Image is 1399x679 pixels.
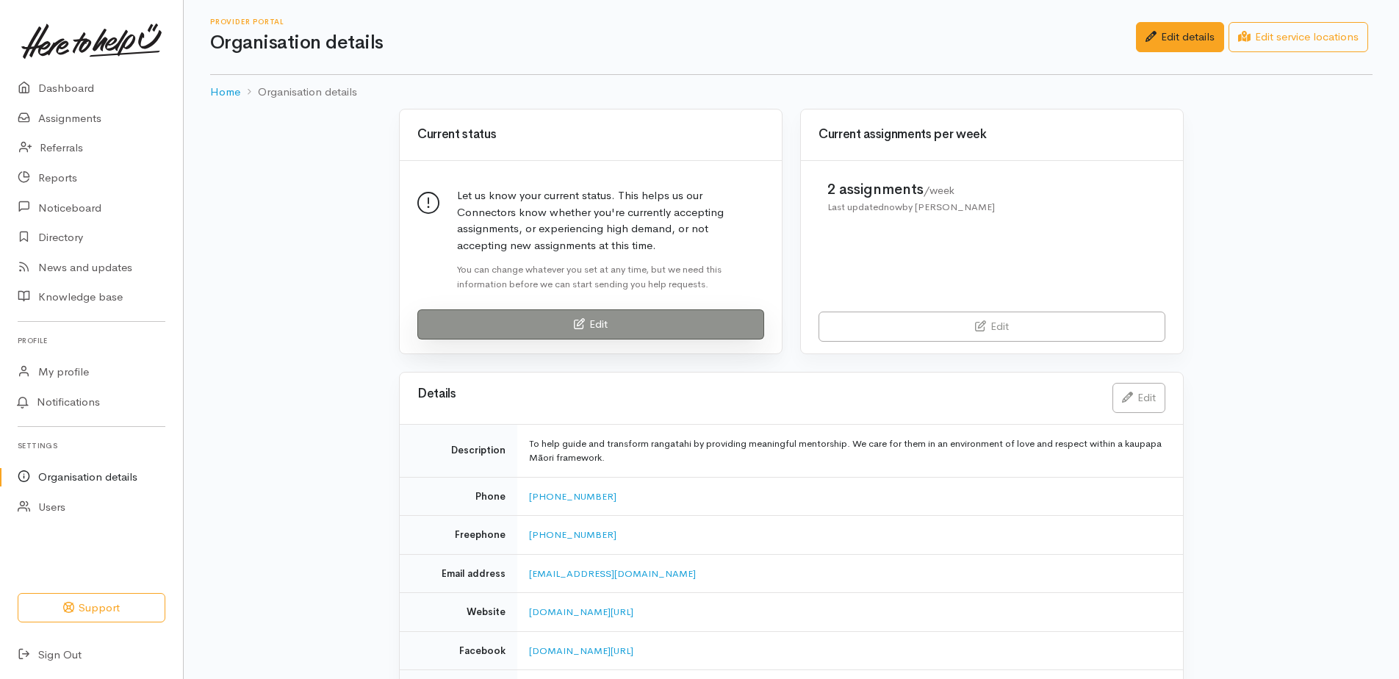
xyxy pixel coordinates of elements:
a: [DOMAIN_NAME][URL] [529,606,633,618]
a: Edit [1112,383,1165,413]
h6: Settings [18,436,165,456]
td: Description [400,424,517,477]
h6: Provider Portal [210,18,1136,26]
h3: Current status [417,128,764,142]
div: You can change whatever you set at any time, but we need this information before we can start sen... [457,262,755,291]
div: Let us know your current status. This helps us our Connectors know whether you're currently accep... [457,187,755,254]
td: Phone [400,477,517,516]
h3: Current assignments per week [819,128,1165,142]
a: Edit [819,312,1165,342]
a: [PHONE_NUMBER] [529,528,616,541]
h1: Organisation details [210,32,1136,54]
a: Edit details [1136,22,1224,52]
a: [EMAIL_ADDRESS][DOMAIN_NAME] [529,567,696,580]
td: Website [400,593,517,632]
td: Email address [400,554,517,593]
h3: Details [417,387,1095,401]
a: Edit service locations [1229,22,1368,52]
div: 2 assignments [827,179,995,200]
div: Last updated by [PERSON_NAME] [827,200,995,215]
td: Facebook [400,631,517,670]
a: Edit [417,309,764,339]
nav: breadcrumb [210,75,1373,109]
a: [PHONE_NUMBER] [529,490,616,503]
td: Freephone [400,516,517,555]
a: Home [210,84,240,101]
button: Support [18,593,165,623]
time: now [884,201,902,213]
li: Organisation details [240,84,357,101]
h6: Profile [18,331,165,351]
td: To help guide and transform rangatahi by providing meaningful mentorship. We care for them in an ... [517,424,1183,477]
a: [DOMAIN_NAME][URL] [529,644,633,657]
span: /week [924,184,954,197]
